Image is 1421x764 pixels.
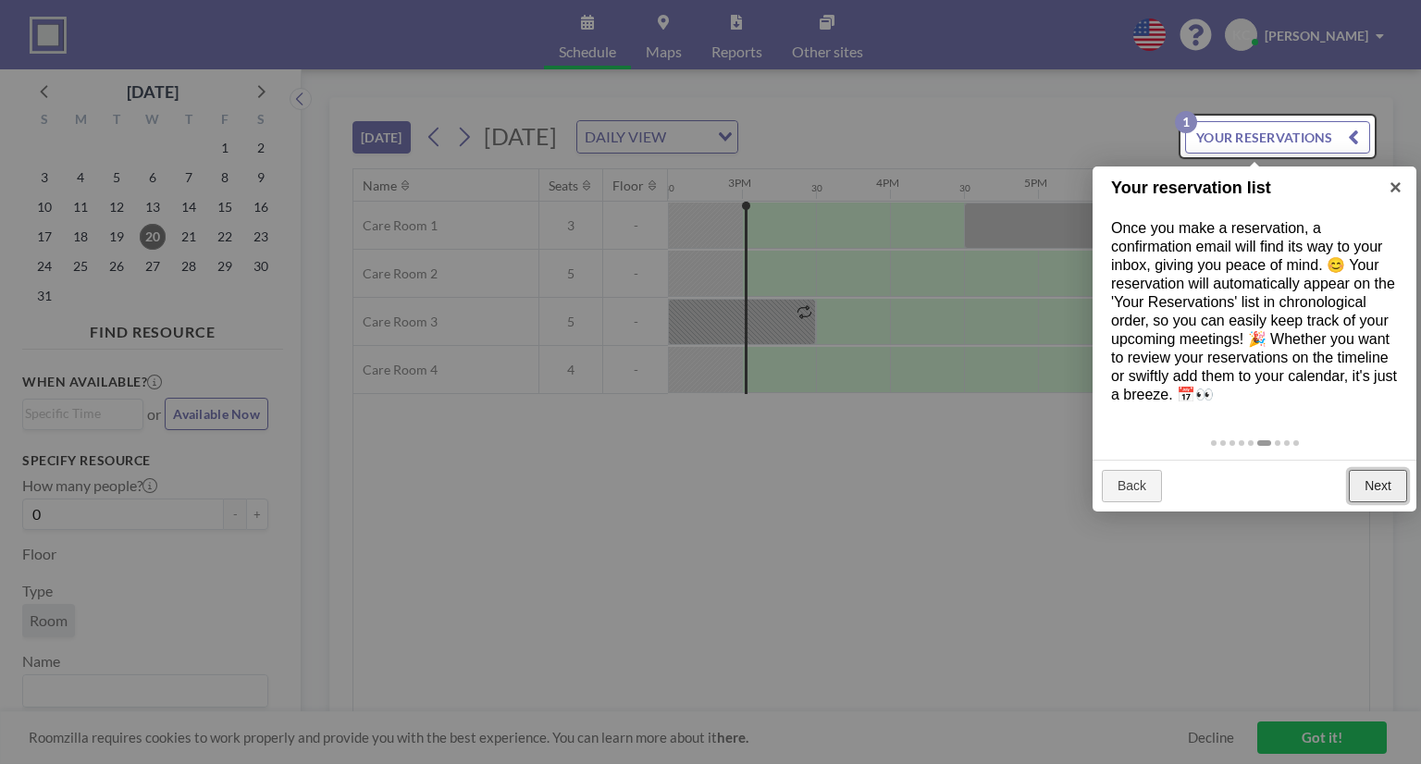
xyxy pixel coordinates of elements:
a: Next [1349,470,1407,503]
a: Back [1102,470,1162,503]
div: Once you make a reservation, a confirmation email will find its way to your inbox, giving you pea... [1093,201,1416,423]
p: 1 [1175,111,1197,133]
a: × [1375,166,1416,208]
h1: Your reservation list [1111,176,1369,201]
